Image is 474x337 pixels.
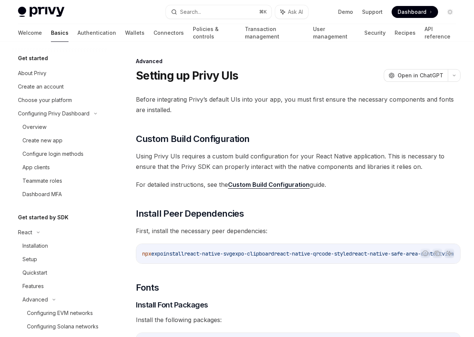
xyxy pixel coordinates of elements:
[27,309,93,318] div: Configuring EVM networks
[352,250,442,257] span: react-native-safe-area-context
[136,69,238,82] h1: Setting up Privy UIs
[22,123,46,132] div: Overview
[22,176,62,185] div: Teammate roles
[364,24,386,42] a: Security
[136,58,461,65] div: Advanced
[12,306,108,320] a: Configuring EVM networks
[275,5,308,19] button: Ask AI
[432,248,442,258] button: Copy the contents from the code block
[425,24,456,42] a: API reference
[22,149,83,158] div: Configure login methods
[142,250,151,257] span: npx
[18,54,48,63] h5: Get started
[392,6,438,18] a: Dashboard
[18,69,46,78] div: About Privy
[228,181,310,189] a: Custom Build Configuration
[245,24,304,42] a: Transaction management
[12,239,108,253] a: Installation
[78,24,116,42] a: Authentication
[12,279,108,293] a: Features
[259,9,267,15] span: ⌘ K
[12,147,108,161] a: Configure login methods
[12,80,108,93] a: Create an account
[12,161,108,174] a: App clients
[136,226,461,236] span: First, install the necessary peer dependencies:
[22,255,37,264] div: Setup
[151,250,163,257] span: expo
[125,24,145,42] a: Wallets
[444,6,456,18] button: Toggle dark mode
[12,188,108,201] a: Dashboard MFA
[18,96,72,105] div: Choose your platform
[136,133,249,145] span: Custom Build Configuration
[395,24,416,42] a: Recipes
[51,24,69,42] a: Basics
[338,8,353,16] a: Demo
[18,228,32,237] div: React
[12,320,108,333] a: Configuring Solana networks
[274,250,352,257] span: react-native-qrcode-styled
[22,136,63,145] div: Create new app
[362,8,383,16] a: Support
[18,82,64,91] div: Create an account
[12,174,108,188] a: Teammate roles
[136,151,461,172] span: Using Privy UIs requires a custom build configuration for your React Native application. This is ...
[232,250,274,257] span: expo-clipboard
[18,109,89,118] div: Configuring Privy Dashboard
[180,7,201,16] div: Search...
[22,282,44,291] div: Features
[18,24,42,42] a: Welcome
[384,69,448,82] button: Open in ChatGPT
[136,315,461,325] span: Install the following packages:
[12,134,108,147] a: Create new app
[398,72,443,79] span: Open in ChatGPT
[420,248,430,258] button: Report incorrect code
[154,24,184,42] a: Connectors
[18,7,64,17] img: light logo
[166,5,271,19] button: Search...⌘K
[136,94,461,115] span: Before integrating Privy’s default UIs into your app, you must first ensure the necessary compone...
[27,322,98,331] div: Configuring Solana networks
[12,253,108,266] a: Setup
[22,163,50,172] div: App clients
[22,241,48,250] div: Installation
[12,120,108,134] a: Overview
[136,179,461,190] span: For detailed instructions, see the guide.
[136,300,208,310] span: Install Font Packages
[444,248,454,258] button: Ask AI
[136,208,244,220] span: Install Peer Dependencies
[12,67,108,80] a: About Privy
[12,93,108,107] a: Choose your platform
[398,8,426,16] span: Dashboard
[18,213,69,222] h5: Get started by SDK
[184,250,232,257] span: react-native-svg
[163,250,184,257] span: install
[136,282,159,294] span: Fonts
[288,8,303,16] span: Ask AI
[22,268,47,277] div: Quickstart
[22,295,48,304] div: Advanced
[12,266,108,279] a: Quickstart
[193,24,236,42] a: Policies & controls
[313,24,355,42] a: User management
[22,190,62,199] div: Dashboard MFA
